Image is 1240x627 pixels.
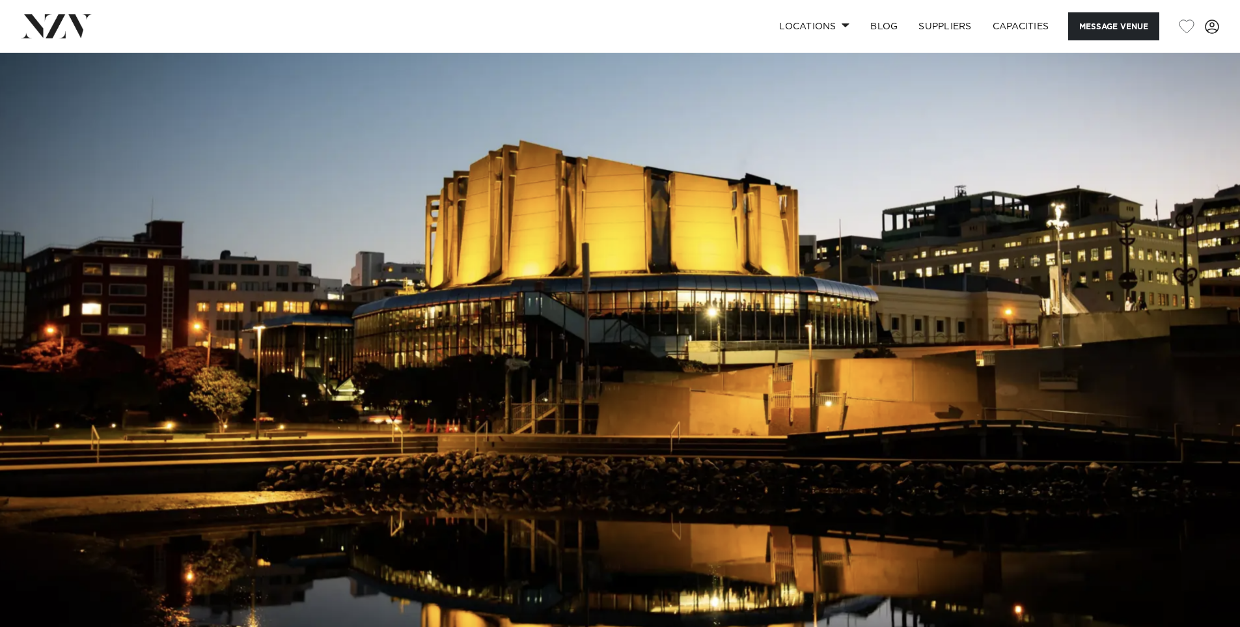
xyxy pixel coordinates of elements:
a: BLOG [860,12,908,40]
img: nzv-logo.png [21,14,92,38]
a: Capacities [982,12,1060,40]
button: Message Venue [1068,12,1159,40]
a: SUPPLIERS [908,12,982,40]
a: Locations [769,12,860,40]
